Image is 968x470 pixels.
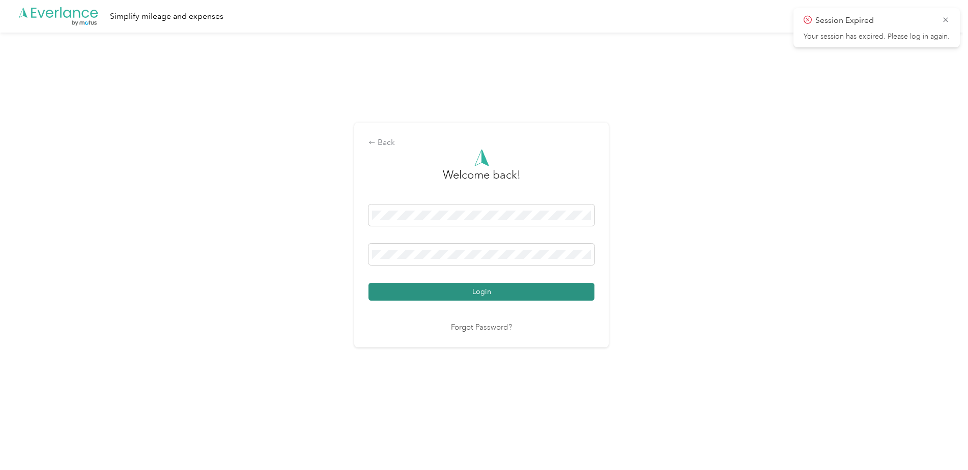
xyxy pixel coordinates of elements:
p: Session Expired [815,14,934,27]
h3: greeting [443,166,521,194]
p: Your session has expired. Please log in again. [804,32,950,41]
iframe: Everlance-gr Chat Button Frame [911,413,968,470]
a: Forgot Password? [451,322,512,334]
div: Simplify mileage and expenses [110,10,223,23]
div: Back [368,137,594,149]
button: Login [368,283,594,301]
